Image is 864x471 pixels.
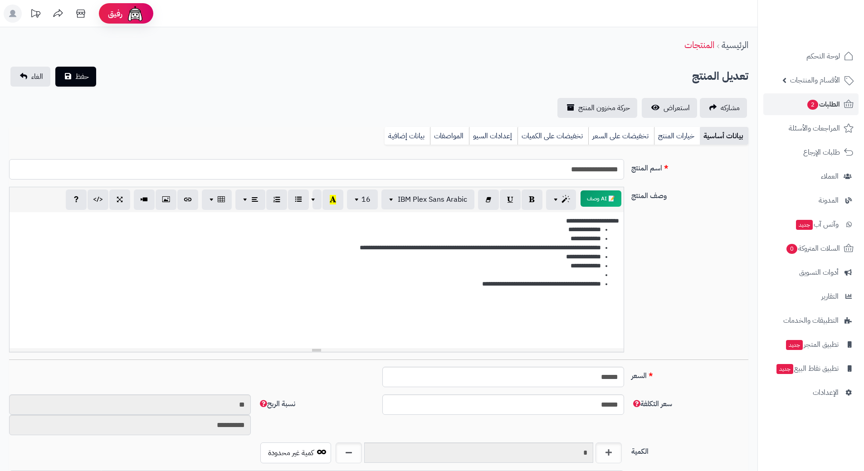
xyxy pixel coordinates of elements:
a: إعدادات السيو [469,127,517,145]
a: التقارير [763,286,859,307]
span: 0 [786,244,797,254]
a: تخفيضات على السعر [588,127,654,145]
span: مشاركه [721,102,740,113]
a: الطلبات2 [763,93,859,115]
label: الكمية [628,442,752,457]
span: المدونة [819,194,839,207]
img: ai-face.png [126,5,144,23]
a: التطبيقات والخدمات [763,310,859,331]
span: تطبيق المتجر [785,338,839,351]
label: اسم المنتج [628,159,752,174]
span: استعراض [664,102,690,113]
a: العملاء [763,165,859,187]
span: جديد [776,364,793,374]
a: الإعدادات [763,382,859,403]
a: المراجعات والأسئلة [763,117,859,139]
a: طلبات الإرجاع [763,141,859,163]
span: التطبيقات والخدمات [783,314,839,327]
span: طلبات الإرجاع [803,146,840,159]
span: السلات المتروكة [786,242,840,255]
h2: تعديل المنتج [692,67,748,86]
span: التقارير [821,290,839,303]
a: السلات المتروكة0 [763,238,859,259]
a: مشاركه [700,98,747,118]
span: 2 [807,100,818,110]
a: الغاء [10,67,50,87]
a: بيانات أساسية [700,127,748,145]
button: 16 [347,189,378,209]
span: أدوات التسويق [799,266,839,279]
a: الرئيسية [722,38,748,52]
a: تحديثات المنصة [24,5,47,25]
span: جديد [786,340,803,350]
a: استعراض [642,98,697,118]
span: جديد [796,220,813,230]
span: المراجعات والأسئلة [789,122,840,135]
span: الأقسام والمنتجات [790,74,840,87]
label: وصف المنتج [628,187,752,201]
span: IBM Plex Sans Arabic [398,194,467,205]
label: السعر [628,367,752,381]
a: المواصفات [430,127,469,145]
a: تطبيق نقاط البيعجديد [763,358,859,379]
button: IBM Plex Sans Arabic [381,189,474,209]
a: خيارات المنتج [654,127,700,145]
a: تخفيضات على الكميات [517,127,588,145]
a: تطبيق المتجرجديد [763,334,859,355]
span: لوحة التحكم [806,50,840,63]
button: حفظ [55,67,96,87]
span: سعر التكلفة [631,398,672,409]
span: حفظ [75,71,89,82]
a: وآتس آبجديد [763,214,859,235]
a: حركة مخزون المنتج [557,98,637,118]
span: حركة مخزون المنتج [578,102,630,113]
span: الإعدادات [813,386,839,399]
a: أدوات التسويق [763,262,859,283]
span: تطبيق نقاط البيع [776,362,839,375]
span: وآتس آب [795,218,839,231]
span: الطلبات [806,98,840,111]
a: لوحة التحكم [763,45,859,67]
span: نسبة الربح [258,398,295,409]
span: رفيق [108,8,122,19]
a: المنتجات [684,38,714,52]
a: بيانات إضافية [385,127,430,145]
span: الغاء [31,71,43,82]
a: المدونة [763,189,859,211]
span: العملاء [821,170,839,183]
button: 📝 AI وصف [581,190,621,207]
span: 16 [361,194,371,205]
